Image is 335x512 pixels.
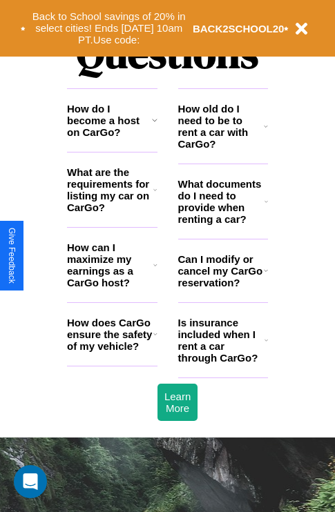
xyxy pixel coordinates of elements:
h3: Can I modify or cancel my CarGo reservation? [178,253,264,288]
div: Open Intercom Messenger [14,465,47,498]
h3: How do I become a host on CarGo? [67,103,152,138]
h3: What documents do I need to provide when renting a car? [178,178,265,225]
button: Back to School savings of 20% in select cities! Ends [DATE] 10am PT.Use code: [26,7,193,50]
div: Give Feedback [7,228,17,284]
h3: What are the requirements for listing my car on CarGo? [67,166,153,213]
h3: How does CarGo ensure the safety of my vehicle? [67,317,153,352]
h3: Is insurance included when I rent a car through CarGo? [178,317,265,364]
button: Learn More [157,384,198,421]
h3: How can I maximize my earnings as a CarGo host? [67,242,153,288]
h3: How old do I need to be to rent a car with CarGo? [178,103,265,150]
b: BACK2SCHOOL20 [193,23,285,35]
